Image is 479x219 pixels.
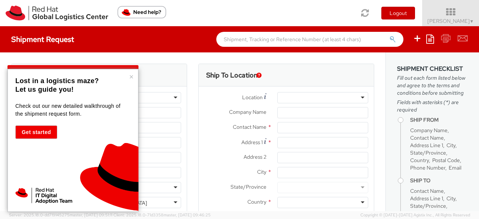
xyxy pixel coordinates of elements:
[470,18,474,24] span: ▼
[244,153,266,160] span: Address 2
[449,164,461,171] span: Email
[446,195,455,202] span: City
[247,198,266,205] span: Country
[410,203,446,209] span: State/Province
[397,98,468,113] span: Fields with asterisks (*) are required
[216,32,403,47] input: Shipment, Tracking or Reference Number (at least 4 chars)
[410,178,468,183] h4: Ship To
[129,73,134,80] button: Close
[6,6,108,21] img: rh-logistics-00dfa346123c4ec078e1.svg
[410,164,445,171] span: Phone Number
[397,74,468,97] span: Fill out each form listed below and agree to the terms and conditions before submitting
[229,109,266,115] span: Company Name
[410,188,444,194] span: Contact Name
[206,72,257,79] h3: Ship To Location
[360,212,470,218] span: Copyright © [DATE]-[DATE] Agistix Inc., All Rights Reserved
[257,168,266,175] span: City
[427,18,474,24] span: [PERSON_NAME]
[70,212,112,218] span: master, [DATE] 09:51:11
[9,212,112,218] span: Server: 2025.18.0-dd719145275
[410,134,444,141] span: Contact Name
[432,210,460,217] span: Postal Code
[446,142,455,149] span: City
[118,6,166,18] button: Need help?
[410,117,468,123] h4: Ship From
[241,139,263,146] span: Address 1
[113,212,211,218] span: Client: 2025.18.0-71d3358
[410,157,429,164] span: Country
[242,94,263,101] span: Location
[233,124,266,130] span: Contact Name
[11,35,74,43] h4: Shipment Request
[397,66,468,72] h3: Shipment Checklist
[410,149,446,156] span: State/Province
[381,7,415,19] button: Logout
[432,157,460,164] span: Postal Code
[231,183,266,190] span: State/Province
[164,212,211,218] span: master, [DATE] 09:46:25
[410,127,448,134] span: Company Name
[15,86,74,93] strong: Let us guide you!
[410,142,443,149] span: Address Line 1
[15,102,129,118] p: Check out our new detailed walkthrough of the shipment request form.
[15,77,99,85] strong: Lost in a logistics maze?
[15,125,57,139] button: Get started
[410,195,443,202] span: Address Line 1
[410,210,429,217] span: Country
